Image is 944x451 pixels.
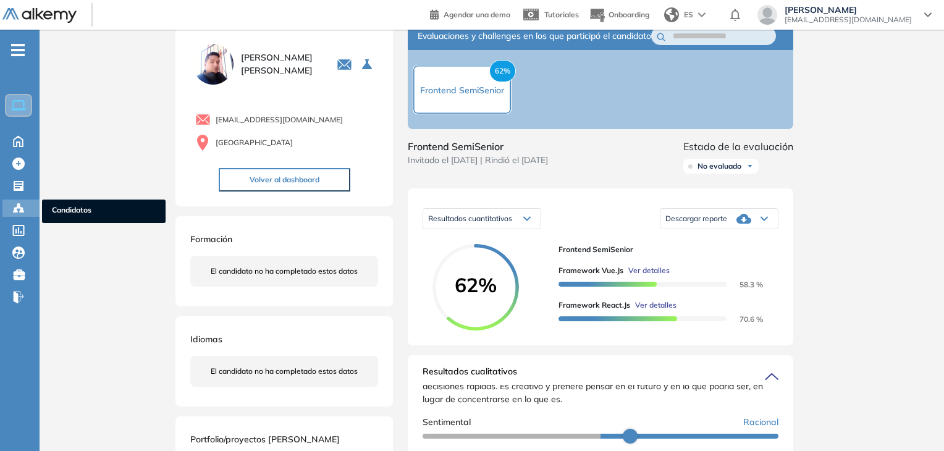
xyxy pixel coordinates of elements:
button: Onboarding [589,2,649,28]
span: Invitado el [DATE] | Rindió el [DATE] [408,154,548,167]
img: Ícono de flecha [746,162,754,170]
span: Ver detalles [635,300,676,311]
span: 62% [489,60,516,82]
span: Candidatos [52,204,156,218]
button: Ver detalles [623,265,670,276]
span: Idiomas [190,334,222,345]
span: Agendar una demo [444,10,510,19]
span: Resultados cualitativos [423,365,517,385]
img: arrow [698,12,706,17]
span: Ver detalles [628,265,670,276]
span: Racional [743,416,778,429]
span: El candidato no ha completado estos datos [211,366,358,377]
img: world [664,7,679,22]
span: Tutoriales [544,10,579,19]
span: No evaluado [697,161,741,171]
span: Onboarding [609,10,649,19]
span: Frontend SemiSenior [420,85,504,96]
span: Evaluaciones y challenges en los que participó el candidato [418,30,651,43]
span: Framework React.js [558,300,630,311]
span: [GEOGRAPHIC_DATA] [216,137,293,148]
span: 62% [432,275,519,295]
span: [PERSON_NAME] [785,5,912,15]
span: Framework Vue.js [558,265,623,276]
span: Sentimental [423,416,471,429]
span: Portfolio/proyectos [PERSON_NAME] [190,434,340,445]
span: Estado de la evaluación [683,139,793,154]
span: 58.3 % [725,280,763,289]
span: Resultados cuantitativos [428,214,512,223]
button: Volver al dashboard [219,168,350,192]
button: Ver detalles [630,300,676,311]
span: Frontend SemiSenior [408,139,548,154]
span: ES [684,9,693,20]
span: Frontend SemiSenior [558,244,769,255]
span: Descargar reporte [665,214,727,224]
a: Agendar una demo [430,6,510,21]
span: [EMAIL_ADDRESS][DOMAIN_NAME] [785,15,912,25]
i: - [11,49,25,51]
img: PROFILE_MENU_LOGO_USER [190,41,236,87]
span: [PERSON_NAME] [PERSON_NAME] [241,51,322,77]
img: Logo [2,8,77,23]
span: Formación [190,234,232,245]
span: 70.6 % [725,314,763,324]
span: El candidato no ha completado estos datos [211,266,358,277]
span: [EMAIL_ADDRESS][DOMAIN_NAME] [216,114,343,125]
